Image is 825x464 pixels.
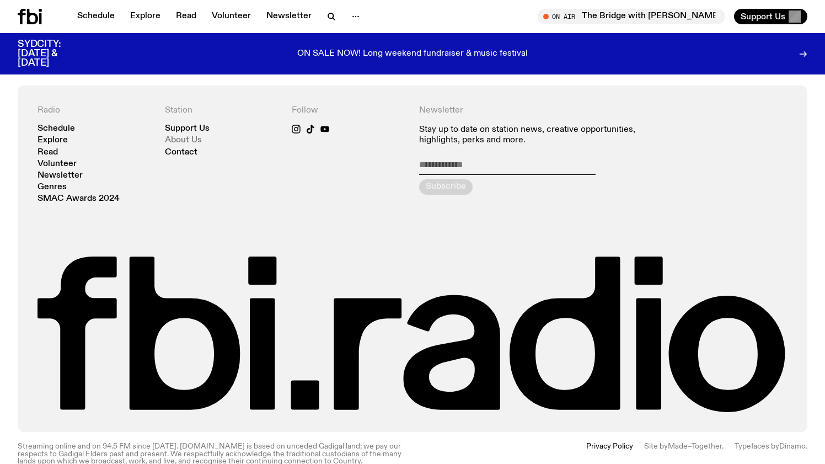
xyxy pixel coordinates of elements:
[37,183,67,191] a: Genres
[292,105,406,116] h4: Follow
[37,172,83,180] a: Newsletter
[165,136,202,145] a: About Us
[37,148,58,157] a: Read
[37,136,68,145] a: Explore
[37,125,75,133] a: Schedule
[806,442,807,450] span: .
[37,195,120,203] a: SMAC Awards 2024
[779,442,806,450] a: Dinamo
[260,9,318,24] a: Newsletter
[735,442,779,450] span: Typefaces by
[71,9,121,24] a: Schedule
[169,9,203,24] a: Read
[165,125,210,133] a: Support Us
[538,9,725,24] button: On AirThe Bridge with [PERSON_NAME] ପ꒰ ˶• ༝ •˶꒱ଓ Interview w/[PERSON_NAME]
[205,9,258,24] a: Volunteer
[37,105,152,116] h4: Radio
[297,49,528,59] p: ON SALE NOW! Long weekend fundraiser & music festival
[419,125,660,146] p: Stay up to date on station news, creative opportunities, highlights, perks and more.
[165,148,197,157] a: Contact
[419,179,473,195] button: Subscribe
[668,442,722,450] a: Made–Together
[124,9,167,24] a: Explore
[722,442,724,450] span: .
[741,12,785,22] span: Support Us
[37,160,77,168] a: Volunteer
[18,40,88,68] h3: SYDCITY: [DATE] & [DATE]
[419,105,660,116] h4: Newsletter
[644,442,668,450] span: Site by
[165,105,279,116] h4: Station
[734,9,807,24] button: Support Us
